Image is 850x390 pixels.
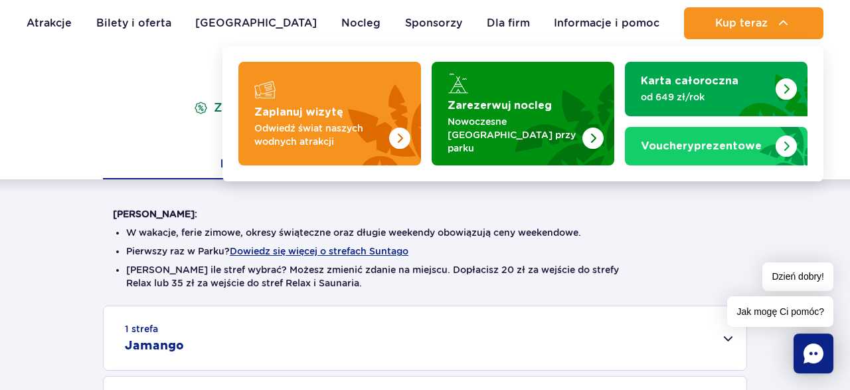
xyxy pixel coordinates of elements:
strong: prezentowe [641,141,762,151]
span: Jak mogę Ci pomóc? [727,296,833,327]
strong: Karta całoroczna [641,76,738,86]
span: Kup teraz [715,17,768,29]
button: Dowiedz się więcej o strefach Suntago [230,246,408,256]
li: Pierwszy raz w Parku? [126,244,724,258]
button: Dni powszednie [103,151,425,179]
a: Informacje i pomoc [554,7,659,39]
a: Nocleg [341,7,381,39]
li: [PERSON_NAME] ile stref wybrać? Możesz zmienić zdanie na miejscu. Dopłacisz 20 zł za wejście do s... [126,263,724,290]
a: Karta całoroczna [625,62,807,116]
p: od 649 zł/rok [641,90,770,104]
a: Bilety i oferta [96,7,171,39]
p: Nowoczesne [GEOGRAPHIC_DATA] przy parku [448,115,577,155]
a: Zaplanuj wizytę [238,62,421,165]
p: Zaplanuj wizytę z wyprzedzeniem na każdym bilecie! [191,96,659,120]
small: 1 strefa [125,322,158,336]
strong: Zaplanuj wizytę [254,107,343,118]
a: Zarezerwuj nocleg [432,62,614,165]
h2: Jamango [125,338,184,354]
li: W wakacje, ferie zimowe, okresy świąteczne oraz długie weekendy obowiązują ceny weekendowe. [126,226,724,239]
a: Vouchery prezentowe [625,127,807,165]
strong: [PERSON_NAME]: [113,209,197,219]
strong: Zarezerwuj nocleg [448,100,552,111]
a: [GEOGRAPHIC_DATA] [195,7,317,39]
p: Odwiedź świat naszych wodnych atrakcji [254,122,384,148]
a: Dla firm [487,7,530,39]
span: Vouchery [641,141,694,151]
div: Chat [794,334,833,373]
a: Sponsorzy [405,7,462,39]
h1: Cennik [113,29,737,64]
a: Atrakcje [27,7,72,39]
span: Dzień dobry! [762,262,833,291]
button: Kup teraz [684,7,823,39]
